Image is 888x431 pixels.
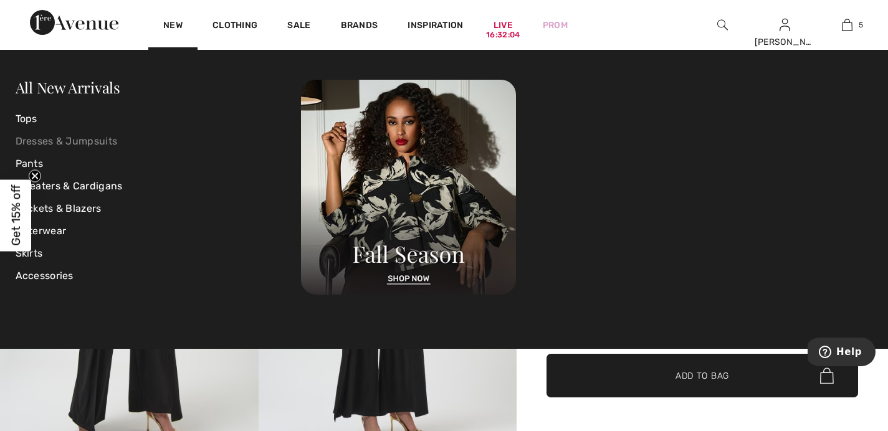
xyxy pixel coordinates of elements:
iframe: Opens a widget where you can find more information [808,338,876,369]
a: Tops [16,108,302,130]
img: Bag.svg [820,367,834,384]
img: 1ère Avenue [30,10,118,35]
img: search the website [717,17,728,32]
span: Inspiration [408,20,463,33]
div: 16:32:04 [486,29,520,41]
a: Outerwear [16,220,302,242]
img: My Bag [842,17,852,32]
a: Live16:32:04 [494,19,513,32]
a: Clothing [212,20,257,33]
a: Sale [287,20,310,33]
button: Add to Bag [547,354,858,397]
a: All New Arrivals [16,77,120,97]
a: New [163,20,183,33]
a: Jackets & Blazers [16,197,302,220]
a: 5 [816,17,877,32]
a: Pants [16,153,302,175]
a: Dresses & Jumpsuits [16,130,302,153]
a: Sweaters & Cardigans [16,175,302,197]
div: [PERSON_NAME] [755,36,816,49]
a: Accessories [16,265,302,287]
span: Get 15% off [9,185,23,246]
span: Add to Bag [676,369,729,382]
a: Brands [341,20,378,33]
a: Sign In [780,19,790,31]
img: My Info [780,17,790,32]
button: Close teaser [29,170,41,182]
span: 5 [859,19,863,31]
a: Skirts [16,242,302,265]
a: Prom [543,19,568,32]
img: 250825120107_a8d8ca038cac6.jpg [301,80,516,295]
